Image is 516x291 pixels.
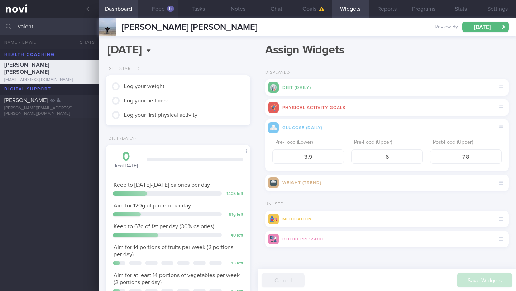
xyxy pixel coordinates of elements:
[435,24,458,30] span: Review By
[265,231,509,247] div: Blood Pressure
[106,66,140,72] div: Get Started
[225,191,243,197] div: 1405 left
[114,244,233,257] span: Aim for 14 portions of fruits per week (2 portions per day)
[430,149,502,164] input: 9.0
[272,149,344,164] input: 4.0
[4,106,94,116] div: [PERSON_NAME][EMAIL_ADDRESS][PERSON_NAME][DOMAIN_NAME]
[265,79,509,96] div: Diet (Daily)
[462,22,509,32] button: [DATE]
[265,175,509,191] div: Weight (Trend)
[433,139,499,146] label: Post-Food (Upper)
[265,202,509,207] h2: Unused
[265,211,509,227] div: Medication
[275,139,341,146] label: Pre-Food (Lower)
[114,272,240,285] span: Aim for at least 14 portions of vegetables per week (2 portions per day)
[70,35,99,49] button: Chats
[4,62,49,75] span: [PERSON_NAME] [PERSON_NAME]
[113,151,140,163] div: 0
[351,149,423,164] input: 6.0
[114,203,191,209] span: Aim for 120g of protein per day
[225,233,243,238] div: 40 left
[114,224,214,229] span: Keep to 67g of fat per day (30% calories)
[225,212,243,218] div: 91 g left
[106,136,136,142] div: Diet (Daily)
[225,261,243,266] div: 13 left
[122,23,257,32] span: [PERSON_NAME] [PERSON_NAME]
[265,99,509,116] div: Physical Activity Goals
[4,97,48,103] span: [PERSON_NAME]
[265,43,509,59] h1: Assign Widgets
[114,182,210,188] span: Keep to [DATE]-[DATE] calories per day
[354,139,420,146] label: Pre-Food (Upper)
[265,119,509,136] div: Glucose (Daily)
[113,151,140,170] div: kcal [DATE]
[4,77,94,83] div: [EMAIL_ADDRESS][DOMAIN_NAME]
[265,70,509,76] h2: Displayed
[167,6,174,12] div: 1+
